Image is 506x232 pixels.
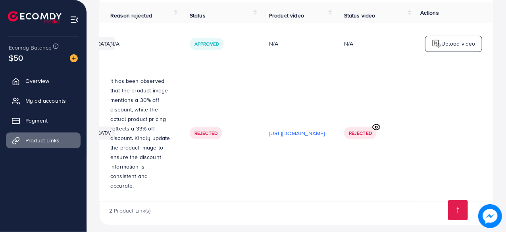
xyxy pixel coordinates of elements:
a: My ad accounts [6,93,81,109]
span: Status video [344,12,375,19]
span: Payment [25,117,48,125]
span: Ecomdy Balance [9,44,52,52]
a: Overview [6,73,81,89]
span: My ad accounts [25,97,66,105]
span: $50 [9,52,23,63]
span: Rejected [194,130,217,136]
p: It has been observed that the product image mentions a 30% off discount, while the actual product... [110,76,171,190]
span: Approved [194,40,219,47]
span: Reason rejected [110,12,152,19]
img: menu [70,15,79,24]
span: Product video [269,12,304,19]
img: logo [432,39,441,48]
div: N/A [344,40,353,48]
a: Product Links [6,132,81,148]
span: N/A [110,40,119,48]
a: Payment [6,113,81,128]
span: Status [190,12,206,19]
span: 2 Product Link(s) [109,207,151,215]
div: N/A [269,40,325,48]
span: Rejected [349,130,372,136]
img: image [481,207,500,226]
span: Overview [25,77,49,85]
img: image [70,54,78,62]
span: Actions [420,9,439,17]
p: Upload video [441,39,475,48]
img: logo [8,11,62,23]
span: Product Links [25,136,60,144]
p: [URL][DOMAIN_NAME] [269,128,325,138]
